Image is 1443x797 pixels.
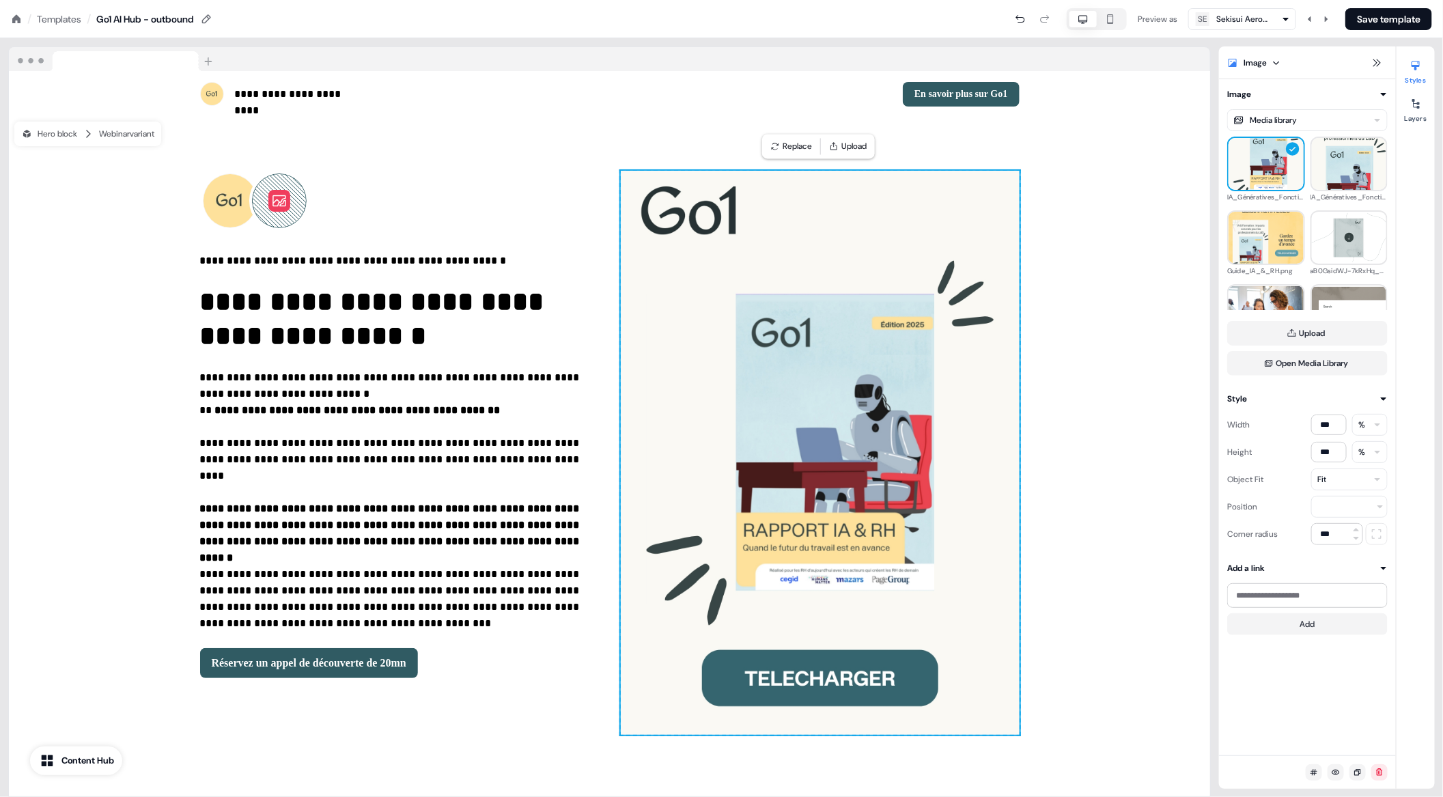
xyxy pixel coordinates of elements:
button: Add [1227,613,1388,635]
div: Fit [1317,473,1326,486]
div: Sekisui Aerospace [1216,12,1271,26]
button: Upload [824,137,872,156]
div: Hero block [21,127,77,141]
img: Guide_IA_&_RH.png [1229,200,1304,275]
img: IA_Génératives_Fonction_RH.pdf.jpg [1229,111,1304,217]
button: En savoir plus sur Go1 [903,82,1019,107]
div: IA_Génératives_Fonction_RH.jpg [1311,191,1388,204]
div: / [27,12,31,27]
div: Style [1227,392,1247,406]
div: Add a link [1227,561,1265,575]
div: Width [1227,414,1250,436]
div: Webinar variant [99,127,154,141]
div: SE [1199,12,1207,26]
div: Corner radius [1227,523,1278,545]
button: Fit [1311,469,1388,490]
img: IA_Génératives_Fonction_RH.jpg [1312,111,1387,217]
div: Position [1227,496,1257,518]
div: Image [1244,56,1267,70]
button: SESekisui Aerospace [1188,8,1296,30]
div: Preview as [1138,12,1177,26]
button: Image [1227,87,1388,101]
div: aB0GsidWJ-7kRxHq_hero_ebook_1.png [1311,265,1388,277]
div: Image [1227,87,1251,101]
div: / [87,12,91,27]
img: Browser topbar [9,47,219,72]
button: Upload [1227,321,1388,346]
button: Content Hub [30,746,122,775]
div: % [1358,445,1365,459]
div: Guide_IA_&_RH.png [1227,265,1305,277]
button: Style [1227,392,1388,406]
button: Open Media Library [1227,351,1388,376]
div: Réservez un appel de découverte de 20mn [200,648,599,678]
div: Go1 AI Hub - outbound [96,12,194,26]
div: Object Fit [1227,469,1263,490]
button: Replace [765,137,817,156]
img: aAJEYOvxEdbNPORr_colleaguesspeakinginfromofblackboardLarge.jpeg [1229,286,1304,336]
div: Content Hub [61,754,114,768]
img: Image [621,171,1020,735]
div: % [1358,418,1365,432]
button: Save template [1345,8,1432,30]
div: Height [1227,441,1252,463]
img: aB0GsidWJ-7kRxHq_hero_ebook_1.png [1312,213,1387,263]
img: aAJE5uvxEdbNPOSC_searchleadership.png [1312,287,1387,337]
div: IA_Génératives_Fonction_RH.pdf.jpg [1227,191,1305,204]
button: Réservez un appel de découverte de 20mn [200,648,418,678]
div: En savoir plus sur Go1 [615,82,1020,107]
div: Media library [1250,113,1297,127]
button: Styles [1397,55,1435,85]
button: Layers [1397,93,1435,123]
a: Templates [37,12,81,26]
button: Add a link [1227,561,1388,575]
